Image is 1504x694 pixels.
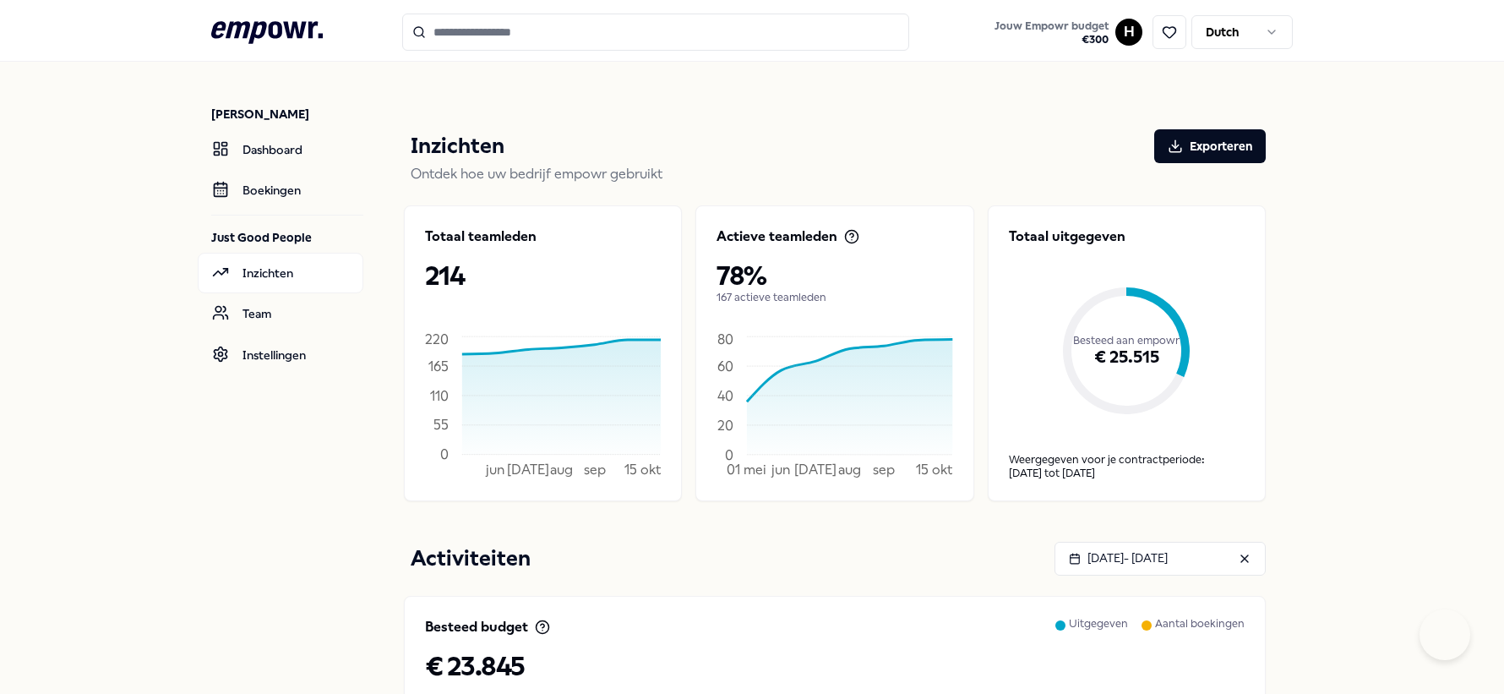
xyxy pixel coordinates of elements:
[485,462,504,478] tspan: jun
[838,462,861,478] tspan: aug
[1115,19,1142,46] button: H
[917,462,953,478] tspan: 15 okt
[211,106,363,123] p: [PERSON_NAME]
[198,253,363,293] a: Inzichten
[402,14,909,51] input: Search for products, categories or subcategories
[1069,549,1168,567] div: [DATE] - [DATE]
[624,462,661,478] tspan: 15 okt
[198,129,363,170] a: Dashboard
[550,462,573,478] tspan: aug
[771,462,791,478] tspan: jun
[994,19,1109,33] span: Jouw Empowr budget
[1155,617,1245,651] p: Aantal boekingen
[425,617,528,637] p: Besteed budget
[411,163,1266,185] p: Ontdek hoe uw bedrijf empowr gebruikt
[994,33,1109,46] span: € 300
[717,260,952,291] p: 78%
[874,462,896,478] tspan: sep
[1009,227,1245,247] p: Totaal uitgegeven
[507,462,549,478] tspan: [DATE]
[1054,542,1266,576] button: [DATE]- [DATE]
[991,16,1112,50] button: Jouw Empowr budget€300
[425,331,449,347] tspan: 220
[725,446,733,462] tspan: 0
[1154,129,1266,163] button: Exporteren
[1009,467,1245,480] div: [DATE] tot [DATE]
[411,129,504,163] p: Inzichten
[584,462,606,478] tspan: sep
[727,462,767,478] tspan: 01 mei
[717,387,733,403] tspan: 40
[428,358,449,374] tspan: 165
[411,542,531,576] p: Activiteiten
[1009,267,1245,414] div: Besteed aan empowr
[425,651,1245,681] p: € 23.845
[425,227,537,247] p: Totaal teamleden
[1420,609,1470,660] iframe: Help Scout Beacon - Open
[440,446,449,462] tspan: 0
[430,387,449,403] tspan: 110
[433,417,449,433] tspan: 55
[198,293,363,334] a: Team
[717,331,733,347] tspan: 80
[717,291,952,304] p: 167 actieve teamleden
[794,462,836,478] tspan: [DATE]
[1009,453,1245,467] p: Weergegeven voor je contractperiode:
[1009,301,1245,414] div: € 25.515
[198,335,363,375] a: Instellingen
[717,227,837,247] p: Actieve teamleden
[1069,617,1128,651] p: Uitgegeven
[198,170,363,210] a: Boekingen
[988,14,1115,50] a: Jouw Empowr budget€300
[717,358,733,374] tspan: 60
[717,417,733,433] tspan: 20
[425,260,661,291] p: 214
[211,229,363,246] p: Just Good People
